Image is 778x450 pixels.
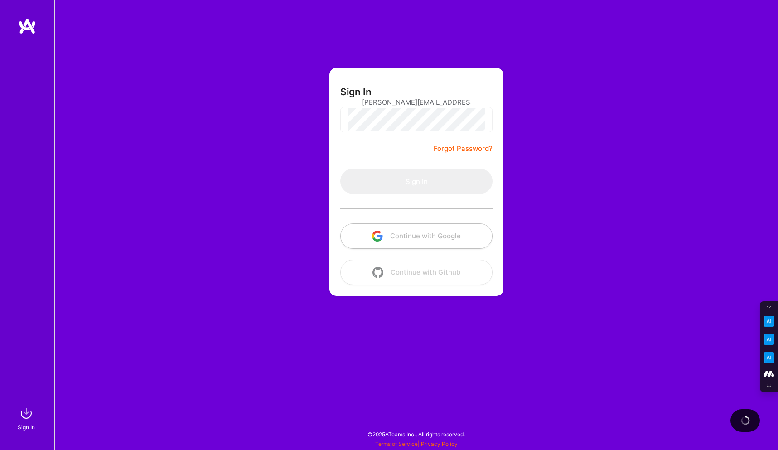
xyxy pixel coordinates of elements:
img: loading [741,416,750,425]
a: sign inSign In [19,404,35,432]
img: logo [18,18,36,34]
div: © 2025 ATeams Inc., All rights reserved. [54,423,778,445]
a: Forgot Password? [434,143,493,154]
span: | [375,440,458,447]
img: Email Tone Analyzer icon [764,334,774,345]
img: sign in [17,404,35,422]
input: Email... [362,91,471,114]
img: Jargon Buster icon [764,352,774,363]
a: Terms of Service [375,440,418,447]
a: Privacy Policy [421,440,458,447]
img: Key Point Extractor icon [764,316,774,327]
h3: Sign In [340,86,372,97]
div: Sign In [18,422,35,432]
button: Continue with Github [340,260,493,285]
button: Continue with Google [340,223,493,249]
img: icon [372,231,383,242]
img: icon [372,267,383,278]
button: Sign In [340,169,493,194]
